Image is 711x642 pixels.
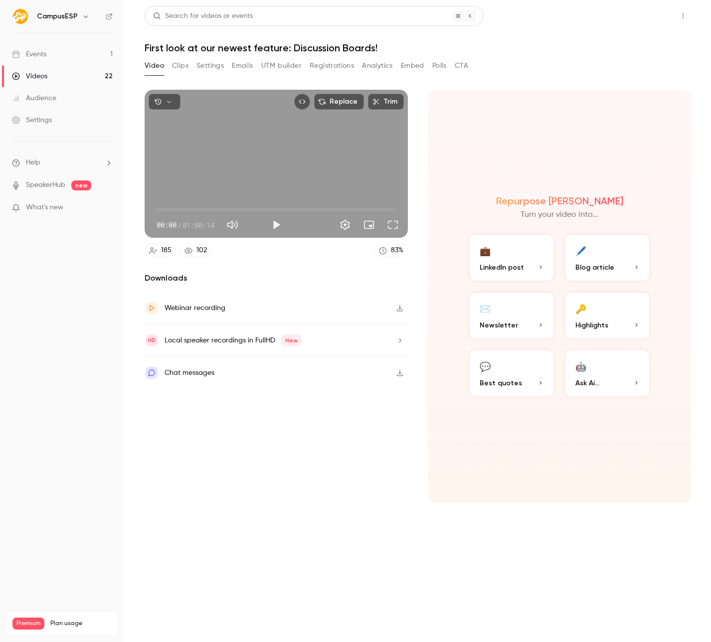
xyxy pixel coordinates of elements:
[563,348,651,398] button: 🤖Ask Ai...
[480,320,518,330] span: Newsletter
[196,58,224,74] button: Settings
[359,215,379,235] button: Turn on miniplayer
[455,58,468,74] button: CTA
[281,334,302,346] span: New
[468,291,555,340] button: ✉️Newsletter
[383,215,403,235] button: Full screen
[26,158,40,168] span: Help
[161,245,172,256] div: 185
[145,42,691,54] h1: First look at our newest feature: Discussion Boards!
[563,233,651,283] button: 🖊️Blog article
[575,262,614,273] span: Blog article
[335,215,355,235] button: Settings
[261,58,302,74] button: UTM builder
[50,620,112,628] span: Plan usage
[521,209,598,221] p: Turn your video into...
[391,245,403,256] div: 83 %
[12,8,28,24] img: CampusESP
[145,58,164,74] button: Video
[26,180,65,190] a: SpeakerHub
[628,6,667,26] button: Share
[432,58,447,74] button: Polls
[480,378,522,388] span: Best quotes
[196,245,207,256] div: 102
[575,358,586,374] div: 🤖
[12,71,47,81] div: Videos
[165,302,225,314] div: Webinar recording
[157,220,177,230] span: 00:00
[468,233,555,283] button: 💼LinkedIn post
[12,115,52,125] div: Settings
[165,367,214,379] div: Chat messages
[374,244,408,257] a: 83%
[468,348,555,398] button: 💬Best quotes
[314,94,364,110] button: Replace
[12,93,56,103] div: Audience
[480,243,491,258] div: 💼
[222,215,242,235] button: Mute
[480,358,491,374] div: 💬
[480,301,491,316] div: ✉️
[310,58,354,74] button: Registrations
[294,94,310,110] button: Embed video
[480,262,524,273] span: LinkedIn post
[266,215,286,235] button: Play
[575,320,608,330] span: Highlights
[575,301,586,316] div: 🔑
[180,244,211,257] a: 102
[182,220,214,230] span: 01:00:14
[401,58,424,74] button: Embed
[232,58,253,74] button: Emails
[153,11,253,21] div: Search for videos or events
[12,158,113,168] li: help-dropdown-opener
[675,8,691,24] button: Top Bar Actions
[157,220,214,230] div: 00:00
[165,334,302,346] div: Local speaker recordings in FullHD
[101,203,113,212] iframe: Noticeable Trigger
[575,378,599,388] span: Ask Ai...
[178,220,181,230] span: /
[145,272,408,284] h2: Downloads
[172,58,188,74] button: Clips
[145,244,176,257] a: 185
[563,291,651,340] button: 🔑Highlights
[368,94,404,110] button: Trim
[26,202,63,213] span: What's new
[12,49,46,59] div: Events
[12,618,44,630] span: Premium
[575,243,586,258] div: 🖊️
[71,180,91,190] span: new
[37,11,78,21] h6: CampusESP
[496,195,623,207] h2: Repurpose [PERSON_NAME]
[362,58,393,74] button: Analytics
